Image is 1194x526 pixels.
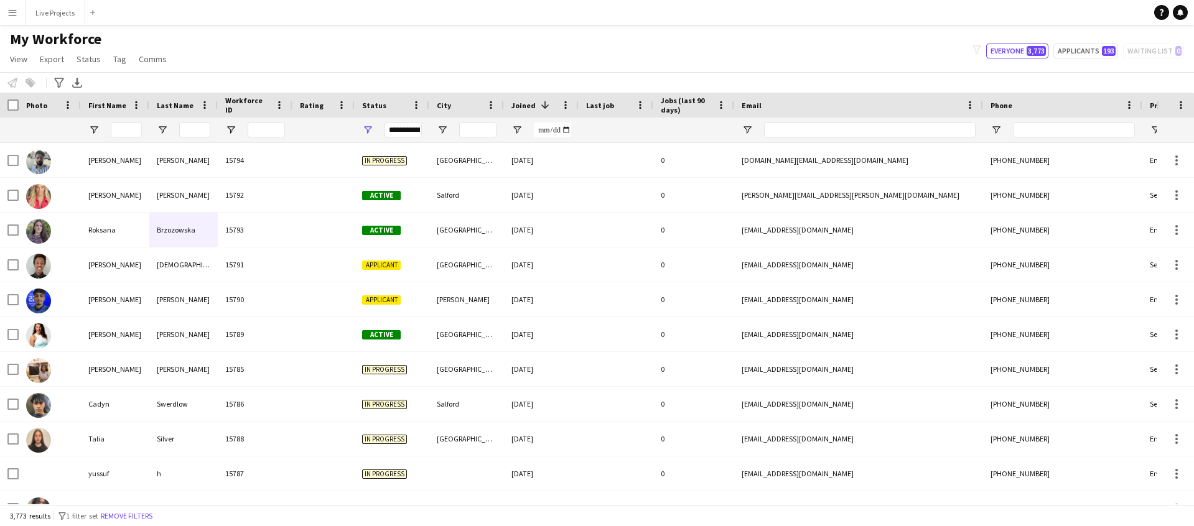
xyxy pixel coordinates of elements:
[81,422,149,456] div: Talia
[218,456,292,491] div: 15787
[139,53,167,65] span: Comms
[218,143,292,177] div: 15794
[983,352,1142,386] div: [PHONE_NUMBER]
[504,247,579,282] div: [DATE]
[88,101,126,110] span: First Name
[504,143,579,177] div: [DATE]
[81,213,149,247] div: Roksana
[300,101,324,110] span: Rating
[983,213,1142,247] div: [PHONE_NUMBER]
[734,456,983,491] div: [EMAIL_ADDRESS][DOMAIN_NAME]
[429,143,504,177] div: [GEOGRAPHIC_DATA]
[362,156,407,165] span: In progress
[734,352,983,386] div: [EMAIL_ADDRESS][DOMAIN_NAME]
[149,422,218,456] div: Silver
[986,44,1048,58] button: Everyone3,773
[10,53,27,65] span: View
[734,317,983,351] div: [EMAIL_ADDRESS][DOMAIN_NAME]
[35,51,69,67] a: Export
[10,30,101,48] span: My Workforce
[429,422,504,456] div: [GEOGRAPHIC_DATA]
[70,75,85,90] app-action-btn: Export XLSX
[734,143,983,177] div: [DOMAIN_NAME][EMAIL_ADDRESS][DOMAIN_NAME]
[66,511,98,520] span: 1 filter set
[983,491,1142,525] div: [PHONE_NUMBER]
[81,352,149,386] div: [PERSON_NAME]
[26,149,51,174] img: Mohammad Abdullah Sajid
[81,491,149,525] div: [PERSON_NAME]
[225,96,270,114] span: Workforce ID
[218,247,292,282] div: 15791
[218,387,292,421] div: 15786
[504,178,579,212] div: [DATE]
[149,178,218,212] div: [PERSON_NAME]
[218,178,292,212] div: 15792
[742,101,762,110] span: Email
[218,213,292,247] div: 15793
[653,491,734,525] div: 0
[437,124,448,136] button: Open Filter Menu
[98,509,155,523] button: Remove filters
[1150,101,1175,110] span: Profile
[26,288,51,313] img: Jevon Kelly
[113,53,126,65] span: Tag
[1150,124,1161,136] button: Open Filter Menu
[111,122,142,137] input: First Name Filter Input
[653,422,734,456] div: 0
[1013,122,1135,137] input: Phone Filter Input
[983,456,1142,491] div: [PHONE_NUMBER]
[225,124,236,136] button: Open Filter Menu
[653,387,734,421] div: 0
[179,122,210,137] input: Last Name Filter Input
[429,491,504,525] div: [GEOGRAPHIC_DATA]
[504,352,579,386] div: [DATE]
[504,422,579,456] div: [DATE]
[362,400,407,409] span: In progress
[653,317,734,351] div: 0
[429,352,504,386] div: [GEOGRAPHIC_DATA]
[26,254,51,279] img: Bob Muhabuzi
[504,387,579,421] div: [DATE]
[149,352,218,386] div: [PERSON_NAME]
[734,178,983,212] div: [PERSON_NAME][EMAIL_ADDRESS][PERSON_NAME][DOMAIN_NAME]
[77,53,101,65] span: Status
[149,282,218,316] div: [PERSON_NAME]
[248,122,285,137] input: Workforce ID Filter Input
[1027,46,1046,56] span: 3,773
[653,213,734,247] div: 0
[734,282,983,316] div: [EMAIL_ADDRESS][DOMAIN_NAME]
[149,317,218,351] div: [PERSON_NAME]
[764,122,976,137] input: Email Filter Input
[362,191,401,200] span: Active
[81,387,149,421] div: Cadyn
[88,124,100,136] button: Open Filter Menu
[653,352,734,386] div: 0
[72,51,106,67] a: Status
[429,317,504,351] div: [GEOGRAPHIC_DATA]
[983,247,1142,282] div: [PHONE_NUMBER]
[504,282,579,316] div: [DATE]
[362,295,401,305] span: Applicant
[983,178,1142,212] div: [PHONE_NUMBER]
[429,178,504,212] div: Salford
[40,53,64,65] span: Export
[586,101,614,110] span: Last job
[1053,44,1118,58] button: Applicants193
[983,387,1142,421] div: [PHONE_NUMBER]
[504,491,579,525] div: [DATE]
[81,247,149,282] div: [PERSON_NAME]
[429,213,504,247] div: [GEOGRAPHIC_DATA]
[81,317,149,351] div: [PERSON_NAME]
[653,282,734,316] div: 0
[81,456,149,491] div: yussuf
[653,143,734,177] div: 0
[218,422,292,456] div: 15788
[459,122,497,137] input: City Filter Input
[534,122,571,137] input: Joined Filter Input
[157,101,194,110] span: Last Name
[362,330,401,339] span: Active
[1102,46,1116,56] span: 193
[983,143,1142,177] div: [PHONE_NUMBER]
[362,101,386,110] span: Status
[26,428,51,453] img: Talia Silver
